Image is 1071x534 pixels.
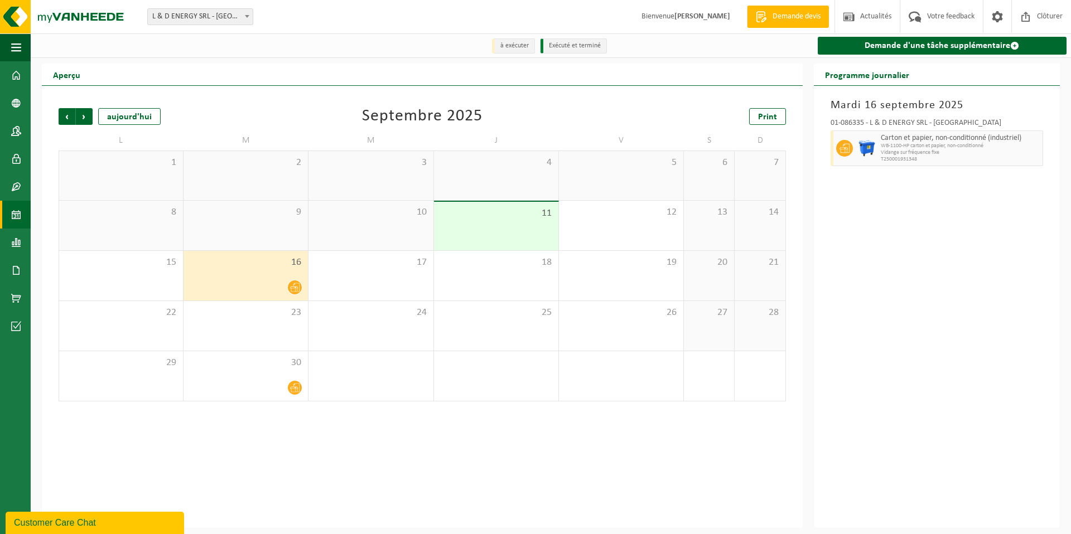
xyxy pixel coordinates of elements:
[565,157,678,169] span: 5
[65,157,177,169] span: 1
[98,108,161,125] div: aujourd'hui
[440,207,553,220] span: 11
[65,357,177,369] span: 29
[770,11,823,22] span: Demande devis
[689,157,729,169] span: 6
[818,37,1067,55] a: Demande d'une tâche supplémentaire
[559,130,684,151] td: V
[314,256,427,269] span: 17
[814,64,920,85] h2: Programme journalier
[674,12,730,21] strong: [PERSON_NAME]
[59,108,75,125] span: Précédent
[76,108,93,125] span: Suivant
[440,307,553,319] span: 25
[758,113,777,122] span: Print
[184,130,308,151] td: M
[881,149,1040,156] span: Vidange sur fréquence fixe
[148,9,253,25] span: L & D ENERGY SRL - MONS
[881,143,1040,149] span: WB-1100-HP carton et papier, non-conditionné
[147,8,253,25] span: L & D ENERGY SRL - MONS
[881,134,1040,143] span: Carton et papier, non-conditionné (industriel)
[565,307,678,319] span: 26
[6,509,186,534] iframe: chat widget
[314,206,427,219] span: 10
[362,108,483,125] div: Septembre 2025
[735,130,785,151] td: D
[440,256,553,269] span: 18
[740,157,779,169] span: 7
[65,206,177,219] span: 8
[689,206,729,219] span: 13
[434,130,559,151] td: J
[831,119,1043,130] div: 01-086335 - L & D ENERGY SRL - [GEOGRAPHIC_DATA]
[689,256,729,269] span: 20
[59,130,184,151] td: L
[189,206,302,219] span: 9
[689,307,729,319] span: 27
[314,307,427,319] span: 24
[189,307,302,319] span: 23
[42,64,91,85] h2: Aperçu
[565,206,678,219] span: 12
[65,307,177,319] span: 22
[747,6,829,28] a: Demande devis
[492,38,535,54] li: à exécuter
[740,307,779,319] span: 28
[740,206,779,219] span: 14
[314,157,427,169] span: 3
[189,357,302,369] span: 30
[881,156,1040,163] span: T250001931348
[684,130,735,151] td: S
[858,140,875,157] img: WB-1100-HPE-BE-01
[189,157,302,169] span: 2
[541,38,607,54] li: Exécuté et terminé
[565,256,678,269] span: 19
[831,97,1043,114] h3: Mardi 16 septembre 2025
[189,256,302,269] span: 16
[65,256,177,269] span: 15
[440,157,553,169] span: 4
[740,256,779,269] span: 21
[308,130,433,151] td: M
[749,108,786,125] a: Print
